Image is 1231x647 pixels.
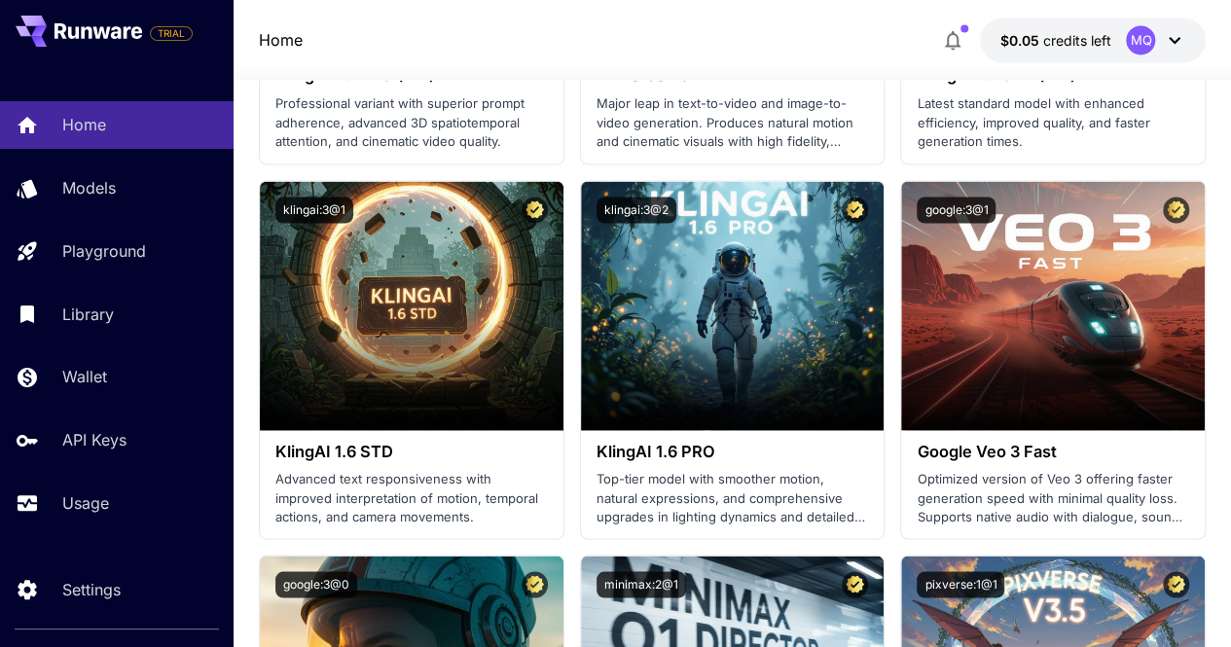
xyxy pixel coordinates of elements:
[522,571,548,597] button: Certified Model – Vetted for best performance and includes a commercial license.
[151,26,192,41] span: TRIAL
[917,197,996,223] button: google:3@1
[62,428,127,451] p: API Keys
[597,571,686,597] button: minimax:2@1
[999,30,1110,51] div: $0.05
[150,21,193,45] span: Add your payment card to enable full platform functionality.
[901,181,1205,430] img: alt
[917,469,1189,526] p: Optimized version of Veo 3 offering faster generation speed with minimal quality loss. Supports n...
[842,197,868,223] button: Certified Model – Vetted for best performance and includes a commercial license.
[581,181,885,430] img: alt
[62,113,106,136] p: Home
[62,578,121,601] p: Settings
[597,94,869,152] p: Major leap in text-to-video and image-to-video generation. Produces natural motion and cinematic ...
[1042,32,1110,49] span: credits left
[62,491,109,515] p: Usage
[62,239,146,263] p: Playground
[917,94,1189,152] p: Latest standard model with enhanced efficiency, improved quality, and faster generation times.
[62,176,116,199] p: Models
[62,365,107,388] p: Wallet
[62,303,114,326] p: Library
[275,197,353,223] button: klingai:3@1
[597,469,869,526] p: Top-tier model with smoother motion, natural expressions, and comprehensive upgrades in lighting ...
[999,32,1042,49] span: $0.05
[259,28,303,52] a: Home
[522,197,548,223] button: Certified Model – Vetted for best performance and includes a commercial license.
[1163,571,1189,597] button: Certified Model – Vetted for best performance and includes a commercial license.
[597,442,869,460] h3: KlingAI 1.6 PRO
[1163,197,1189,223] button: Certified Model – Vetted for best performance and includes a commercial license.
[275,94,548,152] p: Professional variant with superior prompt adherence, advanced 3D spatiotemporal attention, and ci...
[1126,25,1155,54] div: MQ
[260,181,563,430] img: alt
[259,28,303,52] nav: breadcrumb
[597,197,676,223] button: klingai:3@2
[275,469,548,526] p: Advanced text responsiveness with improved interpretation of motion, temporal actions, and camera...
[275,571,357,597] button: google:3@0
[275,442,548,460] h3: KlingAI 1.6 STD
[917,442,1189,460] h3: Google Veo 3 Fast
[917,571,1004,597] button: pixverse:1@1
[980,18,1206,62] button: $0.05MQ
[842,571,868,597] button: Certified Model – Vetted for best performance and includes a commercial license.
